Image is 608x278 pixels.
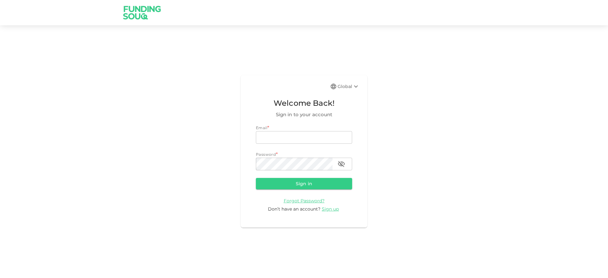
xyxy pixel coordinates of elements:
span: Welcome Back! [256,97,352,109]
button: Sign in [256,178,352,189]
input: email [256,131,352,144]
input: password [256,158,332,170]
span: Don’t have an account? [268,206,320,212]
span: Email [256,125,267,130]
span: Sign up [322,206,339,212]
div: Global [338,83,360,90]
a: Forgot Password? [284,198,325,204]
span: Password [256,152,276,157]
span: Sign in to your account [256,111,352,118]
